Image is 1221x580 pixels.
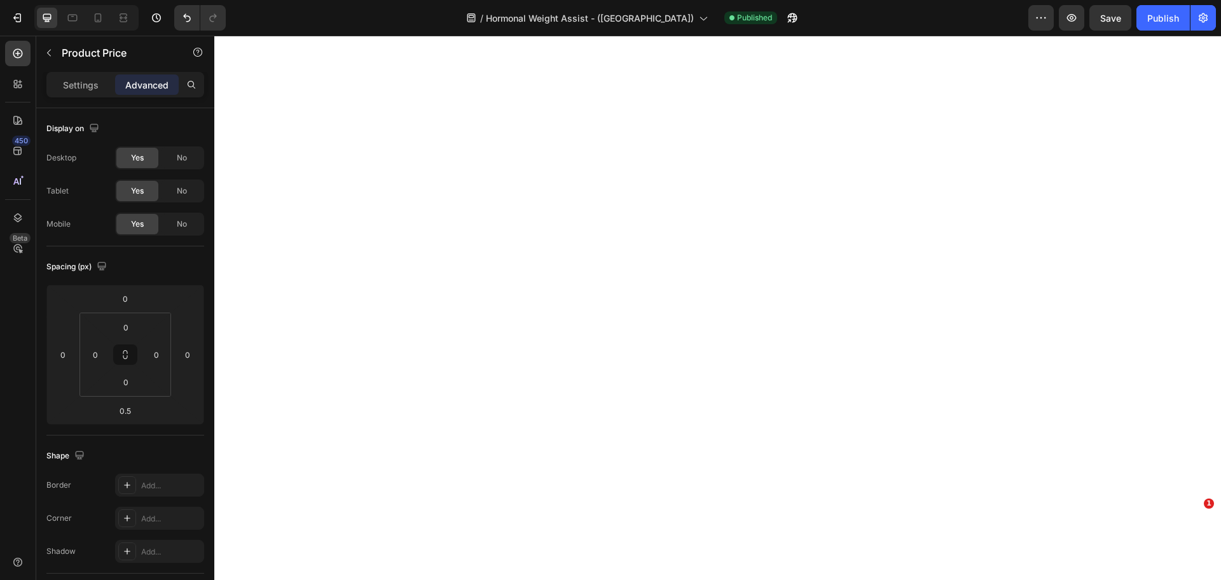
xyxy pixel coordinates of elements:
button: Publish [1136,5,1190,31]
iframe: Design area [214,36,1221,580]
div: Mobile [46,218,71,230]
div: Border [46,479,71,491]
span: Save [1100,13,1121,24]
input: 0 [178,345,197,364]
input: 0 [53,345,72,364]
div: Corner [46,513,72,524]
div: Display on [46,120,102,138]
div: Add... [141,546,201,558]
p: Settings [63,78,99,92]
div: Add... [141,480,201,492]
input: 0px [147,345,166,364]
input: 0px [113,318,139,337]
div: 450 [12,136,31,146]
div: Shadow [46,546,76,557]
div: Beta [10,233,31,243]
input: 0px [86,345,105,364]
div: Add... [141,513,201,525]
div: Shape [46,448,87,465]
div: Spacing (px) [46,258,109,276]
span: Yes [131,185,144,197]
span: No [177,185,187,197]
p: Advanced [125,78,169,92]
div: Desktop [46,152,76,164]
button: Save [1089,5,1131,31]
input: s [113,401,138,420]
div: Undo/Redo [174,5,226,31]
span: Hormonal Weight Assist - ([GEOGRAPHIC_DATA]) [486,11,694,25]
span: / [480,11,483,25]
iframe: Intercom live chat [1178,518,1208,548]
span: 1 [1204,499,1214,509]
input: 0px [113,372,139,392]
p: Product Price [62,45,170,60]
span: Yes [131,152,144,164]
span: Yes [131,218,144,230]
span: No [177,152,187,164]
div: Publish [1147,11,1179,25]
span: No [177,218,187,230]
span: Published [737,12,772,24]
div: Tablet [46,185,69,197]
input: 0 [113,289,138,308]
